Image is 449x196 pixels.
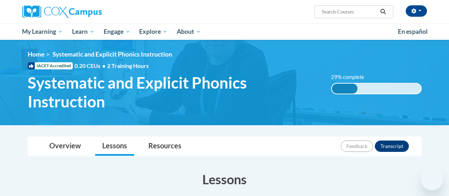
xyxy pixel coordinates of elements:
[75,62,107,70] span: 0.20 CEUs
[398,28,428,35] span: En español
[28,62,73,69] span: IACET Accredited
[102,62,105,69] span: •
[375,141,409,152] button: Transcript
[67,23,99,40] a: Learn
[22,5,102,18] img: Cox Campus
[331,73,372,81] label: 29% complete
[28,73,321,111] span: Systematic and Explicit Phonics Instruction
[28,51,44,58] a: Home
[95,137,134,156] a: Lessons
[17,23,432,40] div: Main menu
[378,7,388,16] button: Search
[22,5,150,18] a: Cox Campus
[72,27,94,36] span: Learn
[18,23,68,40] a: My Learning
[42,137,88,156] a: Overview
[104,27,130,36] span: Engage
[393,24,432,39] a: En español
[28,170,422,188] h3: Lessons
[177,27,201,36] span: About
[332,84,358,94] div: 29% complete
[421,168,443,190] iframe: Button to launch messaging window
[53,51,172,58] span: Systematic and Explicit Phonics Instruction
[341,141,373,152] button: Feedback
[135,23,172,40] a: Explore
[406,5,427,17] button: Account Settings
[141,137,188,156] a: Resources
[321,7,378,16] input: Search Courses
[172,23,206,40] a: About
[22,27,63,36] span: My Learning
[107,62,149,69] span: 2 Training Hours
[99,23,135,40] a: Engage
[139,27,168,36] span: Explore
